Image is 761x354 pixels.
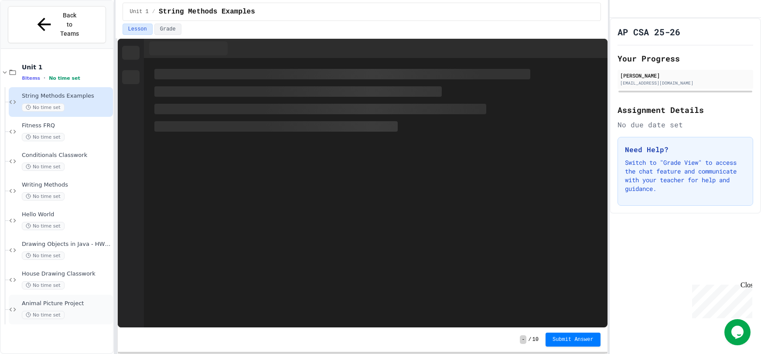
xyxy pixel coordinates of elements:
[22,181,111,189] span: Writing Methods
[44,75,45,82] span: •
[689,281,752,318] iframe: chat widget
[22,75,40,81] span: 8 items
[546,333,601,347] button: Submit Answer
[22,300,111,307] span: Animal Picture Project
[159,7,255,17] span: String Methods Examples
[618,26,680,38] h1: AP CSA 25-26
[130,8,149,15] span: Unit 1
[618,104,753,116] h2: Assignment Details
[532,336,539,343] span: 10
[618,52,753,65] h2: Your Progress
[22,133,65,141] span: No time set
[8,6,106,43] button: Back to Teams
[22,281,65,289] span: No time set
[553,336,594,343] span: Submit Answer
[618,119,753,130] div: No due date set
[22,192,65,201] span: No time set
[22,163,65,171] span: No time set
[620,71,751,79] div: [PERSON_NAME]
[154,24,181,35] button: Grade
[22,103,65,112] span: No time set
[22,211,111,218] span: Hello World
[22,152,111,159] span: Conditionals Classwork
[3,3,60,55] div: Chat with us now!Close
[22,252,65,260] span: No time set
[49,75,80,81] span: No time set
[22,270,111,278] span: House Drawing Classwork
[59,11,80,38] span: Back to Teams
[152,8,155,15] span: /
[22,92,111,100] span: String Methods Examples
[22,122,111,129] span: Fitness FRQ
[620,80,751,86] div: [EMAIL_ADDRESS][DOMAIN_NAME]
[22,222,65,230] span: No time set
[625,144,746,155] h3: Need Help?
[22,241,111,248] span: Drawing Objects in Java - HW Playposit Code
[520,335,526,344] span: -
[22,311,65,319] span: No time set
[123,24,153,35] button: Lesson
[625,158,746,193] p: Switch to "Grade View" to access the chat feature and communicate with your teacher for help and ...
[22,63,111,71] span: Unit 1
[724,319,752,345] iframe: chat widget
[528,336,531,343] span: /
